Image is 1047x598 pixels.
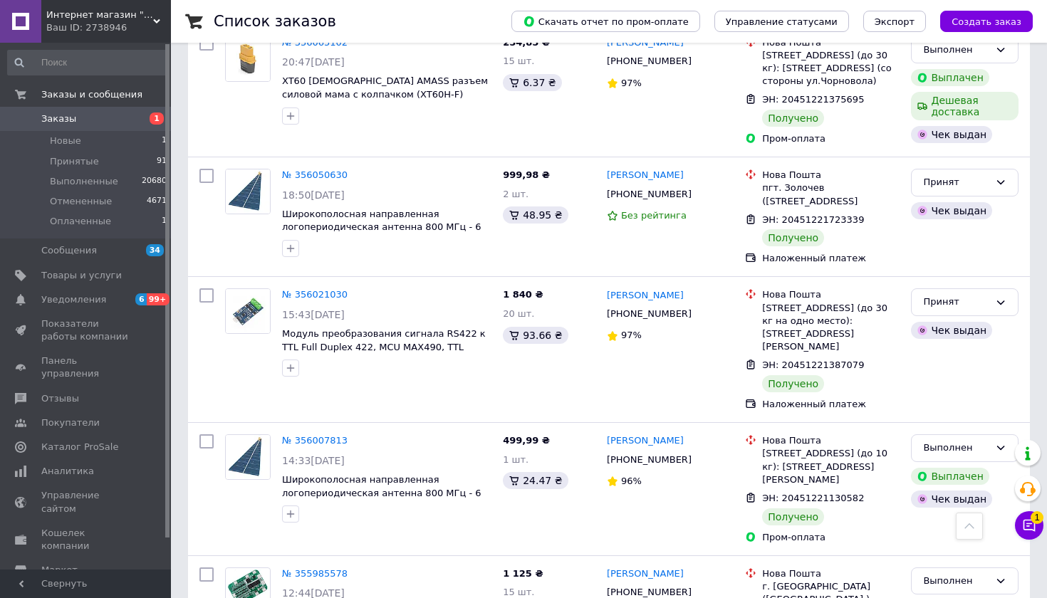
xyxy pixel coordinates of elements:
div: Чек выдан [911,126,992,143]
div: пгт. Золочев ([STREET_ADDRESS] [762,182,900,207]
div: Принят [923,295,989,310]
div: Чек выдан [911,202,992,219]
span: Новые [50,135,81,147]
div: [PHONE_NUMBER] [604,52,694,70]
button: Скачать отчет по пром-оплате [511,11,700,32]
span: 15 шт. [503,56,534,66]
div: [PHONE_NUMBER] [604,305,694,323]
div: 24.47 ₴ [503,472,568,489]
div: 93.66 ₴ [503,327,568,344]
a: Широкополосная направленная логопериодическая антенна 800 МГц - 6 ГГц [282,209,481,246]
a: Модуль преобразования сигнала RS422 к TTL Full Duplex 422, MCU MAX490, TTL [282,328,486,352]
a: [PERSON_NAME] [607,289,684,303]
span: Панель управления [41,355,132,380]
span: ЭН: 20451221130582 [762,493,864,503]
div: Выполнен [923,574,989,589]
div: Чек выдан [911,322,992,339]
span: Широкополосная направленная логопериодическая антенна 800 МГц - 6 ГГц [282,474,481,511]
div: Получено [762,110,824,127]
span: 254,85 ₴ [503,37,550,48]
span: ЭН: 20451221387079 [762,360,864,370]
span: 96% [621,476,642,486]
a: Фото товару [225,169,271,214]
a: № 356021030 [282,289,348,300]
span: Принятые [50,155,99,168]
span: Экспорт [875,16,915,27]
span: Отзывы [41,392,79,405]
div: Выполнен [923,441,989,456]
span: 15 шт. [503,587,534,597]
span: Кошелек компании [41,527,132,552]
span: Каталог ProSale [41,441,118,453]
span: 2 шт. [503,189,528,199]
span: Управление сайтом [41,489,132,515]
span: Интернет магазин "E-To4Ka" [46,9,153,21]
div: [STREET_ADDRESS] (до 10 кг): [STREET_ADDRESS][PERSON_NAME] [762,447,900,486]
a: XT60 [DEMOGRAPHIC_DATA] AMASS разъем силовой мама с колпачком (XT60H-F) [282,75,488,100]
div: Пром-оплата [762,531,900,544]
div: [STREET_ADDRESS] (до 30 кг на одно место): [STREET_ADDRESS][PERSON_NAME] [762,302,900,354]
span: Выполненные [50,175,118,188]
button: Экспорт [863,11,926,32]
span: 20680 [142,175,167,188]
a: [PERSON_NAME] [607,567,684,581]
div: Пром-оплата [762,132,900,145]
span: ЭН: 20451221375695 [762,94,864,105]
span: 97% [621,330,642,340]
span: Аналитика [41,465,94,478]
span: ЭН: 20451221723339 [762,214,864,225]
a: № 356065102 [282,37,348,48]
div: Ваш ID: 2738946 [46,21,171,34]
span: 1 840 ₴ [503,289,543,300]
div: Получено [762,375,824,392]
span: Заказы и сообщения [41,88,142,101]
a: [PERSON_NAME] [607,434,684,448]
div: Получено [762,508,824,525]
span: 18:50[DATE] [282,189,345,201]
a: [PERSON_NAME] [607,169,684,182]
span: Управление статусами [726,16,838,27]
h1: Список заказов [214,13,336,30]
span: 999,98 ₴ [503,169,550,180]
div: [STREET_ADDRESS] (до 30 кг): [STREET_ADDRESS] (со стороны ул.Чорновола) [762,49,900,88]
span: 4671 [147,195,167,208]
img: Фото товару [226,289,270,333]
span: Отмененные [50,195,112,208]
button: Создать заказ [940,11,1033,32]
span: 6 [135,293,147,305]
span: Скачать отчет по пром-оплате [523,15,689,28]
div: Нова Пошта [762,434,900,447]
span: 91 [157,155,167,168]
a: Фото товару [225,288,271,334]
span: 1 125 ₴ [503,568,543,579]
span: Сообщения [41,244,97,257]
button: Чат с покупателем1 [1015,511,1043,540]
div: [PHONE_NUMBER] [604,185,694,204]
div: 48.95 ₴ [503,206,568,224]
span: 1 [162,135,167,147]
a: № 356050630 [282,169,348,180]
span: 20 шт. [503,308,534,319]
div: Нова Пошта [762,169,900,182]
a: Фото товару [225,434,271,480]
span: 1 [150,112,164,125]
div: 6.37 ₴ [503,74,561,91]
img: Фото товару [226,37,270,81]
div: Получено [762,229,824,246]
input: Поиск [7,50,168,75]
div: Выплачен [911,69,989,86]
span: Оплаченные [50,215,111,228]
span: Показатели работы компании [41,318,132,343]
span: 15:43[DATE] [282,309,345,320]
a: [PERSON_NAME] [607,36,684,50]
span: Создать заказ [952,16,1021,27]
a: № 356007813 [282,435,348,446]
div: Наложенный платеж [762,398,900,411]
div: [PHONE_NUMBER] [604,451,694,469]
span: 14:33[DATE] [282,455,345,466]
span: 1 [1031,511,1043,524]
span: 97% [621,78,642,88]
span: 34 [146,244,164,256]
